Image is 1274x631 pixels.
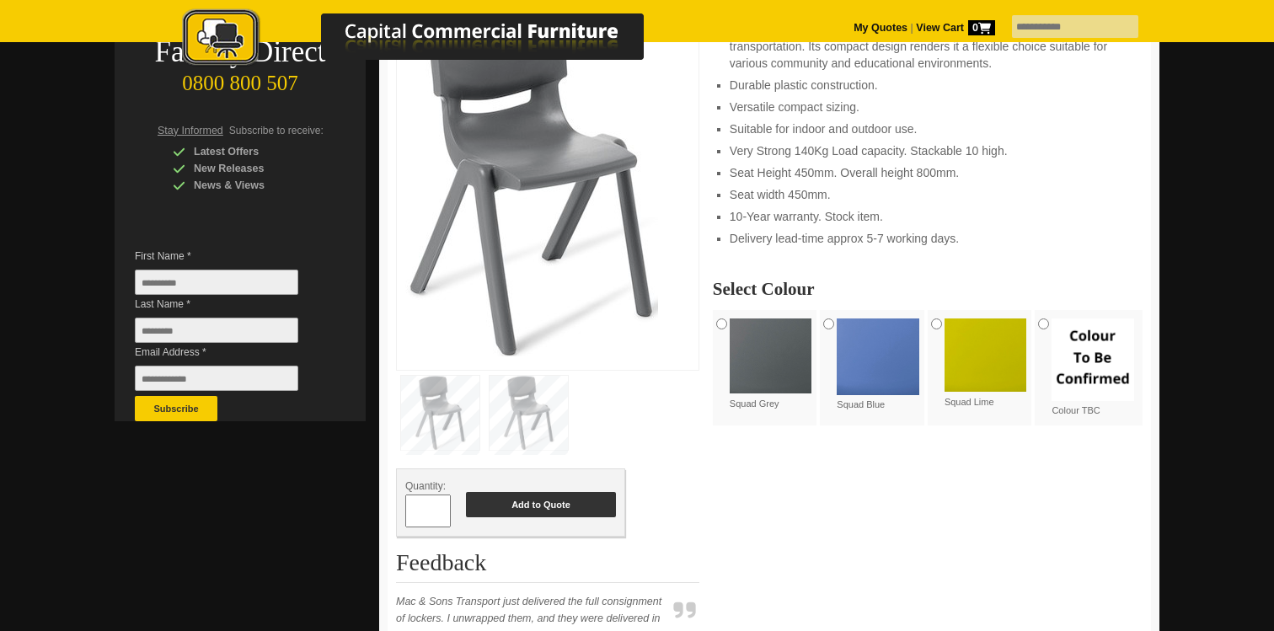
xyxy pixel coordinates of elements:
li: Delivery lead-time approx 5-7 working days. [730,230,1126,247]
div: New Releases [173,160,333,177]
button: Subscribe [135,396,217,421]
li: Durable plastic construction. [730,77,1126,94]
span: Last Name * [135,296,324,313]
span: Stay Informed [158,125,223,136]
h2: Feedback [396,550,699,583]
span: Quantity: [405,480,446,492]
li: Seat width 450mm. [730,186,1126,203]
a: My Quotes [854,22,907,34]
div: Factory Direct [115,40,366,64]
label: Colour TBC [1052,318,1134,417]
input: First Name * [135,270,298,295]
img: Squad Blue [837,318,919,395]
label: Squad Lime [945,318,1027,409]
img: Colour TBC [1052,318,1134,401]
li: Versatile compact sizing. [730,99,1126,115]
h2: Select Colour [713,281,1143,297]
li: 10-Year warranty. Stock item. [730,208,1126,225]
div: News & Views [173,177,333,194]
a: View Cart0 [913,22,995,34]
input: Last Name * [135,318,298,343]
img: Squad Lime [945,318,1027,392]
span: Email Address * [135,344,324,361]
img: Capital Commercial Furniture Logo [136,8,725,70]
li: Suitable for indoor and outdoor use. [730,120,1126,137]
button: Add to Quote [466,492,616,517]
input: Email Address * [135,366,298,391]
div: Latest Offers [173,143,333,160]
div: 0800 800 507 [115,63,366,95]
a: Capital Commercial Furniture Logo [136,8,725,75]
li: Seat Height 450mm. Overall height 800mm. [730,164,1126,181]
strong: View Cart [916,22,995,34]
img: Squad Grey [730,318,812,393]
span: First Name * [135,248,324,265]
label: Squad Grey [730,318,812,410]
span: Subscribe to receive: [229,125,324,136]
label: Squad Blue [837,318,919,412]
li: Very Strong 140Kg Load capacity. Stackable 10 high. [730,142,1126,159]
span: 0 [968,20,995,35]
